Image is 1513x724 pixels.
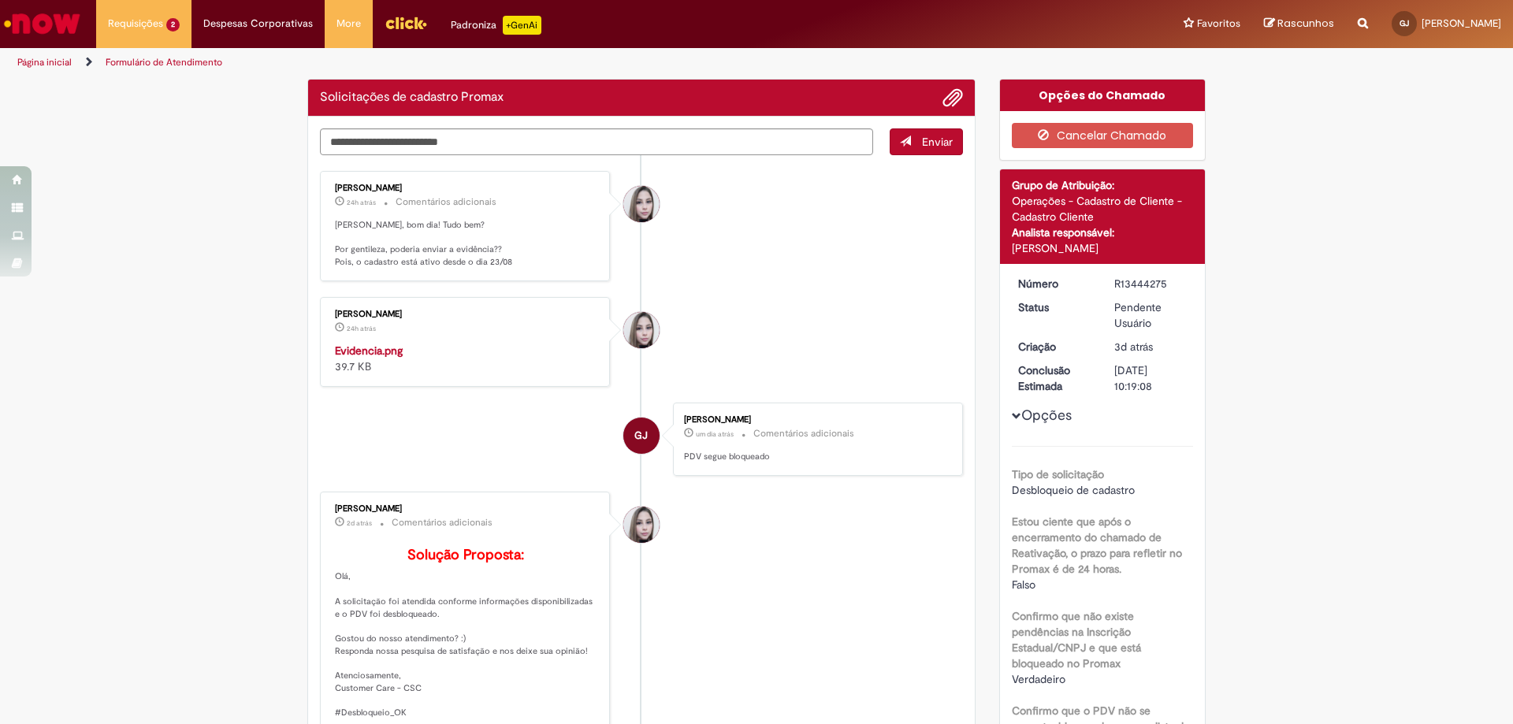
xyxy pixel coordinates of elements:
[1012,483,1135,497] span: Desbloqueio de cadastro
[1197,16,1240,32] span: Favoritos
[1114,340,1153,354] time: 25/08/2025 13:33:08
[106,56,222,69] a: Formulário de Atendimento
[1000,80,1206,111] div: Opções do Chamado
[1400,18,1409,28] span: GJ
[347,324,376,333] span: 24h atrás
[1012,514,1182,576] b: Estou ciente que após o encerramento do chamado de Reativação, o prazo para refletir no Promax é ...
[347,518,372,528] time: 26/08/2025 14:14:46
[1012,672,1065,686] span: Verdadeiro
[396,195,496,209] small: Comentários adicionais
[1012,225,1194,240] div: Analista responsável:
[108,16,163,32] span: Requisições
[17,56,72,69] a: Página inicial
[1114,276,1188,291] div: R13444275
[335,548,597,719] p: Olá, A solicitação foi atendida conforme informações disponibilizadas e o PDV foi desbloqueado. G...
[1006,299,1103,315] dt: Status
[1012,123,1194,148] button: Cancelar Chamado
[1006,362,1103,394] dt: Conclusão Estimada
[623,418,660,454] div: Gustavo Henrique John
[684,451,946,463] p: PDV segue bloqueado
[1114,340,1153,354] span: 3d atrás
[335,219,597,269] p: [PERSON_NAME], bom dia! Tudo bem? Por gentileza, poderia enviar a evidência?? Pois, o cadastro es...
[12,48,997,77] ul: Trilhas de página
[1006,339,1103,355] dt: Criação
[407,546,524,564] b: Solução Proposta:
[2,8,83,39] img: ServiceNow
[320,128,873,155] textarea: Digite sua mensagem aqui...
[753,427,854,440] small: Comentários adicionais
[1277,16,1334,31] span: Rascunhos
[696,429,734,439] time: 26/08/2025 17:00:39
[347,518,372,528] span: 2d atrás
[1012,577,1035,592] span: Falso
[1012,240,1194,256] div: [PERSON_NAME]
[1012,177,1194,193] div: Grupo de Atribuição:
[1114,339,1188,355] div: 25/08/2025 13:33:08
[392,516,493,529] small: Comentários adicionais
[890,128,963,155] button: Enviar
[1012,467,1104,481] b: Tipo de solicitação
[203,16,313,32] span: Despesas Corporativas
[347,324,376,333] time: 27/08/2025 08:53:25
[623,186,660,222] div: Daniele Aparecida Queiroz
[922,135,953,149] span: Enviar
[347,198,376,207] time: 27/08/2025 08:53:43
[1264,17,1334,32] a: Rascunhos
[942,87,963,108] button: Adicionar anexos
[336,16,361,32] span: More
[1012,609,1141,670] b: Confirmo que não existe pendências na Inscrição Estadual/CNPJ e que está bloqueado no Promax
[684,415,946,425] div: [PERSON_NAME]
[1114,299,1188,331] div: Pendente Usuário
[335,310,597,319] div: [PERSON_NAME]
[634,417,648,455] span: GJ
[335,343,403,358] a: Evidencia.png
[1012,193,1194,225] div: Operações - Cadastro de Cliente - Cadastro Cliente
[623,507,660,543] div: Daniele Aparecida Queiroz
[335,504,597,514] div: [PERSON_NAME]
[166,18,180,32] span: 2
[347,198,376,207] span: 24h atrás
[385,11,427,35] img: click_logo_yellow_360x200.png
[335,184,597,193] div: [PERSON_NAME]
[1422,17,1501,30] span: [PERSON_NAME]
[1114,362,1188,394] div: [DATE] 10:19:08
[696,429,734,439] span: um dia atrás
[451,16,541,35] div: Padroniza
[623,312,660,348] div: Daniele Aparecida Queiroz
[1006,276,1103,291] dt: Número
[335,343,597,374] div: 39.7 KB
[503,16,541,35] p: +GenAi
[320,91,504,105] h2: Solicitações de cadastro Promax Histórico de tíquete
